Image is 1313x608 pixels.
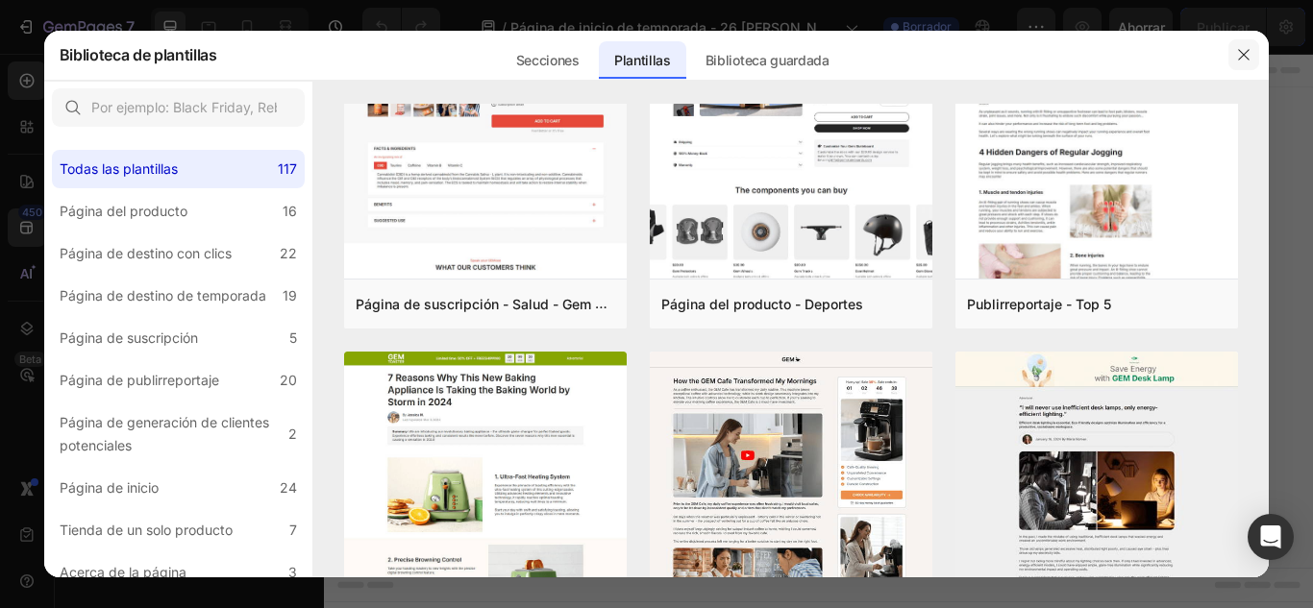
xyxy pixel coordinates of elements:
[280,479,297,496] font: 24
[52,88,305,127] input: Por ejemplo: Black Friday, Rebajas, etc.
[1248,514,1294,560] div: Abrir Intercom Messenger
[288,426,297,442] font: 2
[283,203,297,219] font: 16
[581,367,716,405] button: Add elements
[60,329,198,346] font: Página de suscripción
[356,295,687,313] font: Página de suscripción - Salud - Gem Drug - Estilo 2
[60,564,186,580] font: Acerca de la página
[280,372,297,388] font: 20
[60,287,266,304] font: Página de destino de temporada
[437,367,569,405] button: Add sections
[60,372,219,388] font: Página de publirreportaje
[60,479,159,496] font: Página de inicio
[661,297,863,313] font: Página del producto - Deportes
[60,45,217,64] font: Biblioteca de plantillas
[60,414,269,453] font: Página de generación de clientes potenciales
[280,245,297,261] font: 22
[706,52,830,68] font: Biblioteca guardada
[460,328,693,352] div: Start with Sections from sidebar
[967,297,1111,313] font: Publirreportaje - Top 5
[289,522,297,538] font: 7
[289,329,297,346] font: 5
[614,52,671,68] font: Plantillas
[448,474,706,490] div: Start with Generating from URL or image
[60,160,178,177] font: Todas las plantillas
[60,245,232,261] font: Página de destino con clics
[60,522,233,538] font: Tienda de un solo producto
[288,564,297,580] font: 3
[283,287,297,304] font: 19
[516,52,580,68] font: Secciones
[278,160,297,177] font: 117
[60,203,187,219] font: Página del producto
